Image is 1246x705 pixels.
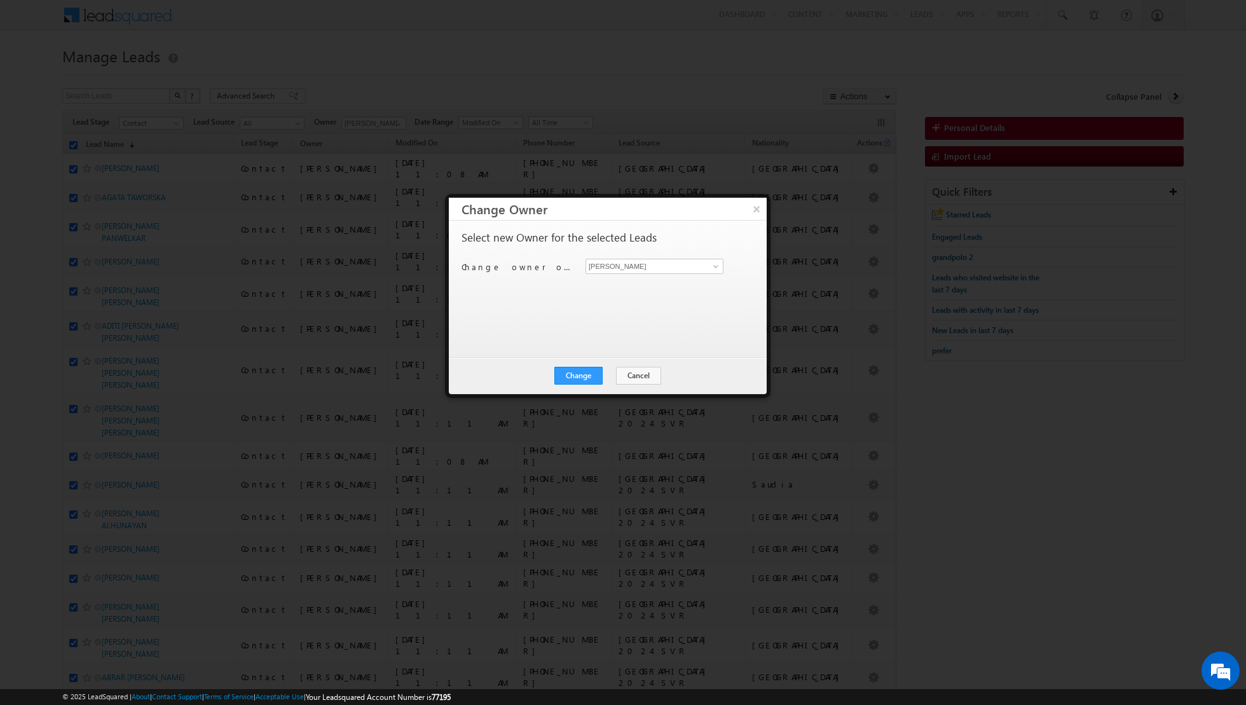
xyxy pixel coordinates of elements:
[585,259,723,274] input: Type to Search
[706,260,722,273] a: Show All Items
[462,232,657,243] p: Select new Owner for the selected Leads
[462,198,767,220] h3: Change Owner
[173,392,231,409] em: Start Chat
[204,692,254,701] a: Terms of Service
[132,692,150,701] a: About
[616,367,661,385] button: Cancel
[746,198,767,220] button: ×
[62,691,451,703] span: © 2025 LeadSquared | | | | |
[152,692,202,701] a: Contact Support
[66,67,214,83] div: Chat with us now
[256,692,304,701] a: Acceptable Use
[462,261,576,273] p: Change owner of 47 leads to
[554,367,603,385] button: Change
[432,692,451,702] span: 77195
[306,692,451,702] span: Your Leadsquared Account Number is
[22,67,53,83] img: d_60004797649_company_0_60004797649
[17,118,232,381] textarea: Type your message and hit 'Enter'
[209,6,239,37] div: Minimize live chat window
